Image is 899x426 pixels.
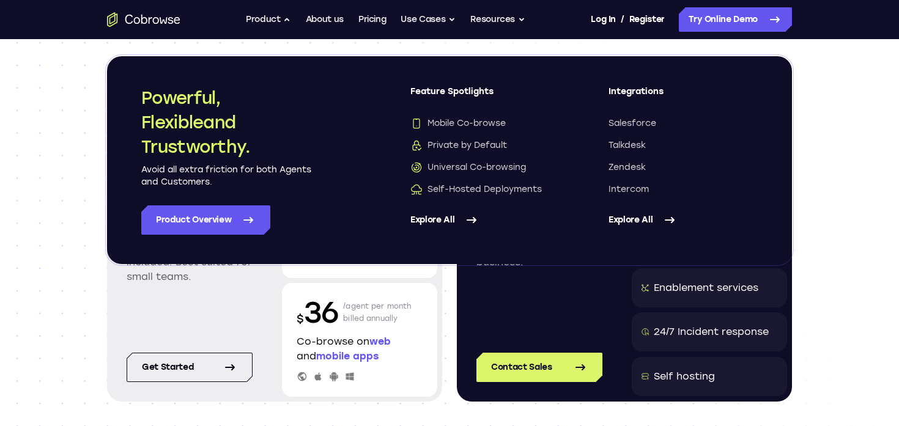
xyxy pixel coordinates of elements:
[410,86,560,108] span: Feature Spotlights
[654,281,758,295] div: Enablement services
[410,139,560,152] a: Private by DefaultPrivate by Default
[410,117,560,130] a: Mobile Co-browseMobile Co-browse
[410,117,423,130] img: Mobile Co-browse
[297,334,423,364] p: Co-browse on and
[679,7,792,32] a: Try Online Demo
[410,183,560,196] a: Self-Hosted DeploymentsSelf-Hosted Deployments
[410,139,507,152] span: Private by Default
[410,161,560,174] a: Universal Co-browsingUniversal Co-browsing
[410,139,423,152] img: Private by Default
[609,139,758,152] a: Talkdesk
[410,183,542,196] span: Self-Hosted Deployments
[297,293,338,332] p: 36
[470,7,525,32] button: Resources
[476,353,602,382] a: Contact Sales
[401,7,456,32] button: Use Cases
[410,117,506,130] span: Mobile Co-browse
[107,12,180,27] a: Go to the home page
[609,117,656,130] span: Salesforce
[609,183,758,196] a: Intercom
[410,161,526,174] span: Universal Co-browsing
[609,86,758,108] span: Integrations
[297,312,304,326] span: $
[410,161,423,174] img: Universal Co-browsing
[107,62,792,101] span: Scalable and customized
[609,183,649,196] span: Intercom
[107,62,792,140] h1: pricing models
[343,293,412,332] p: /agent per month billed annually
[609,139,646,152] span: Talkdesk
[141,164,313,188] p: Avoid all extra friction for both Agents and Customers.
[609,205,758,235] a: Explore All
[127,353,253,382] a: Get started
[654,369,715,384] div: Self hosting
[358,7,387,32] a: Pricing
[141,86,313,159] h2: Powerful, Flexible and Trustworthy.
[609,117,758,130] a: Salesforce
[654,325,769,339] div: 24/7 Incident response
[141,205,270,235] a: Product Overview
[609,161,758,174] a: Zendesk
[246,7,291,32] button: Product
[369,336,391,347] span: web
[609,161,646,174] span: Zendesk
[410,205,560,235] a: Explore All
[410,183,423,196] img: Self-Hosted Deployments
[621,12,624,27] span: /
[306,7,344,32] a: About us
[629,7,665,32] a: Register
[316,350,379,362] span: mobile apps
[591,7,615,32] a: Log In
